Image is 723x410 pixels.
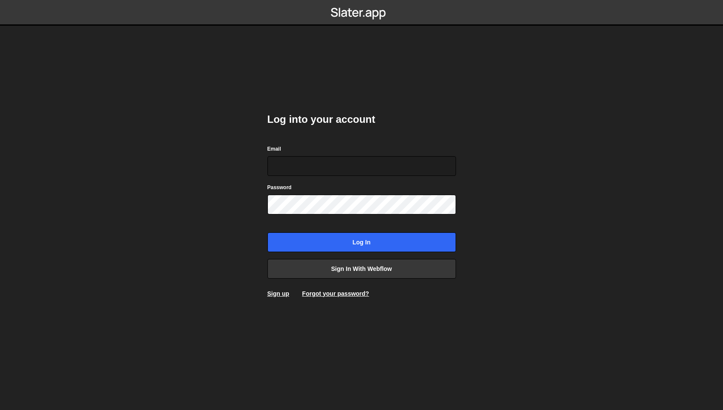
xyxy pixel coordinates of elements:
[267,232,456,252] input: Log in
[267,145,281,153] label: Email
[302,290,369,297] a: Forgot your password?
[267,259,456,279] a: Sign in with Webflow
[267,183,292,192] label: Password
[267,113,456,126] h2: Log into your account
[267,290,289,297] a: Sign up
